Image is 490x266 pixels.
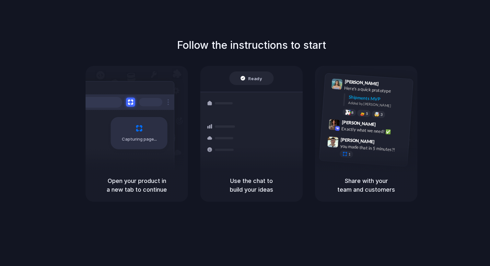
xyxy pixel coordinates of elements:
[348,94,408,104] div: Shipments MVP
[380,113,383,116] span: 3
[122,136,158,143] span: Capturing page
[341,125,406,136] div: Exactly what we need! ✅
[341,136,375,145] span: [PERSON_NAME]
[378,122,391,130] span: 9:42 AM
[348,153,351,156] span: 1
[93,176,180,194] h5: Open your product in a new tab to continue
[340,143,405,154] div: you made that in 5 minutes?!
[374,112,380,117] div: 🤯
[348,100,408,110] div: Added by [PERSON_NAME]
[381,81,394,89] span: 9:41 AM
[351,111,354,114] span: 8
[249,75,262,81] span: Ready
[342,119,376,128] span: [PERSON_NAME]
[323,176,410,194] h5: Share with your team and customers
[344,85,409,96] div: Here's a quick prototype
[377,139,390,147] span: 9:47 AM
[344,78,379,87] span: [PERSON_NAME]
[208,176,295,194] h5: Use the chat to build your ideas
[366,112,368,115] span: 5
[177,37,326,53] h1: Follow the instructions to start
